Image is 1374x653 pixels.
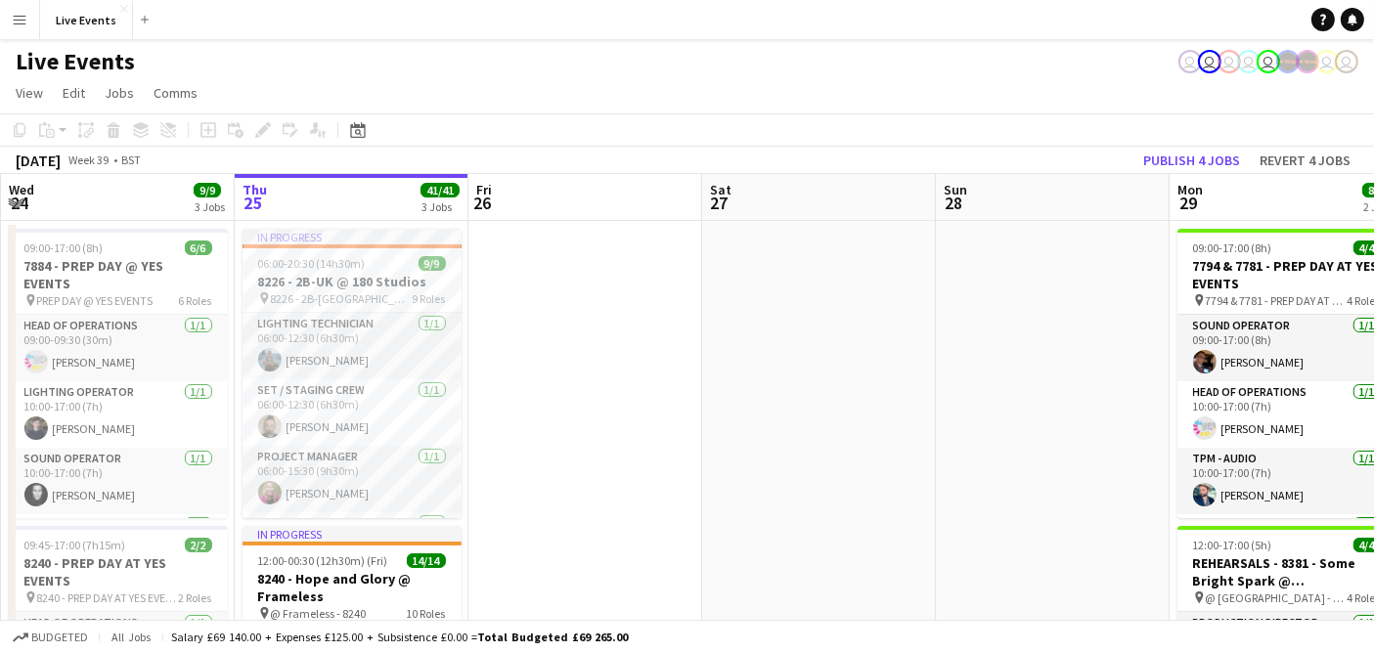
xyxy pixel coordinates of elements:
div: 3 Jobs [421,199,459,214]
span: PREP DAY @ YES EVENTS [37,293,154,308]
app-user-avatar: Technical Department [1335,50,1358,73]
app-card-role: Project Manager1/106:00-15:30 (9h30m)[PERSON_NAME] [243,446,462,512]
span: 9 Roles [413,291,446,306]
div: 3 Jobs [195,199,225,214]
app-user-avatar: Eden Hopkins [1257,50,1280,73]
span: 12:00-00:30 (12h30m) (Fri) [258,553,388,568]
span: 14/14 [407,553,446,568]
span: 6/6 [185,240,212,255]
span: 25 [240,192,267,214]
app-user-avatar: Nadia Addada [1237,50,1261,73]
app-card-role: Head of Operations1/109:00-09:30 (30m)[PERSON_NAME] [9,315,228,381]
span: 09:45-17:00 (7h15m) [24,538,126,552]
div: BST [121,152,141,167]
span: 10 Roles [407,606,446,621]
span: Week 39 [65,152,113,167]
button: Revert 4 jobs [1252,148,1358,173]
span: Fri [476,181,492,198]
app-job-card: In progress06:00-20:30 (14h30m)9/98226 - 2B-UK @ 180 Studios 8226 - 2B-[GEOGRAPHIC_DATA]9 RolesLi... [243,229,462,518]
span: 41/41 [421,183,460,197]
app-card-role: Sound Operator1/110:00-17:00 (7h)[PERSON_NAME] [9,448,228,514]
span: Budgeted [31,631,88,644]
app-card-role: Lighting Technician1/106:00-12:30 (6h30m)[PERSON_NAME] [243,313,462,379]
button: Publish 4 jobs [1135,148,1248,173]
span: Edit [63,84,85,102]
span: 27 [707,192,731,214]
app-user-avatar: Ollie Rolfe [1315,50,1339,73]
div: In progress [243,229,462,244]
span: Thu [243,181,267,198]
span: Mon [1177,181,1203,198]
app-card-role: TPC Coordinator1/1 [9,514,228,581]
app-user-avatar: Production Managers [1296,50,1319,73]
button: Budgeted [10,627,91,648]
span: 09:00-17:00 (8h) [24,240,104,255]
span: Jobs [105,84,134,102]
span: 8226 - 2B-[GEOGRAPHIC_DATA] [271,291,413,306]
app-user-avatar: Nadia Addada [1198,50,1221,73]
span: 7794 & 7781 - PREP DAY AT YES EVENTS [1206,293,1348,308]
span: 9/9 [419,256,446,271]
h3: 8240 - Hope and Glory @ Frameless [243,570,462,605]
span: 09:00-17:00 (8h) [1193,240,1272,255]
h1: Live Events [16,47,135,76]
span: @ Frameless - 8240 [271,606,367,621]
span: Sun [944,181,967,198]
a: View [8,80,51,106]
div: [DATE] [16,151,61,170]
span: Sat [710,181,731,198]
span: 2/2 [185,538,212,552]
span: Wed [9,181,34,198]
h3: 8240 - PREP DAY AT YES EVENTS [9,554,228,589]
span: View [16,84,43,102]
app-user-avatar: Production Managers [1276,50,1300,73]
h3: 7884 - PREP DAY @ YES EVENTS [9,257,228,292]
app-card-role: Set / Staging Crew1/106:00-12:30 (6h30m)[PERSON_NAME] [243,379,462,446]
h3: 8226 - 2B-UK @ 180 Studios [243,273,462,290]
span: @ [GEOGRAPHIC_DATA] - 8381 [1206,590,1348,605]
div: Salary £69 140.00 + Expenses £125.00 + Subsistence £0.00 = [171,630,628,644]
span: Total Budgeted £69 265.00 [477,630,628,644]
app-user-avatar: Nadia Addada [1178,50,1202,73]
a: Comms [146,80,205,106]
span: 24 [6,192,34,214]
span: All jobs [108,630,155,644]
span: 2 Roles [179,590,212,605]
button: Live Events [40,1,133,39]
span: 26 [473,192,492,214]
span: 8240 - PREP DAY AT YES EVENTS [37,590,179,605]
span: 06:00-20:30 (14h30m) [258,256,366,271]
app-card-role: Lighting Operator1/110:00-17:00 (7h)[PERSON_NAME] [9,381,228,448]
a: Edit [55,80,93,106]
span: 12:00-17:00 (5h) [1193,538,1272,552]
span: Comms [154,84,198,102]
span: 9/9 [194,183,221,197]
span: 28 [941,192,967,214]
a: Jobs [97,80,142,106]
div: In progress [243,526,462,542]
span: 29 [1175,192,1203,214]
span: 6 Roles [179,293,212,308]
app-user-avatar: Nadia Addada [1218,50,1241,73]
app-card-role: Crew Chief1/1 [243,512,462,579]
app-job-card: 09:00-17:00 (8h)6/67884 - PREP DAY @ YES EVENTS PREP DAY @ YES EVENTS6 RolesHead of Operations1/1... [9,229,228,518]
